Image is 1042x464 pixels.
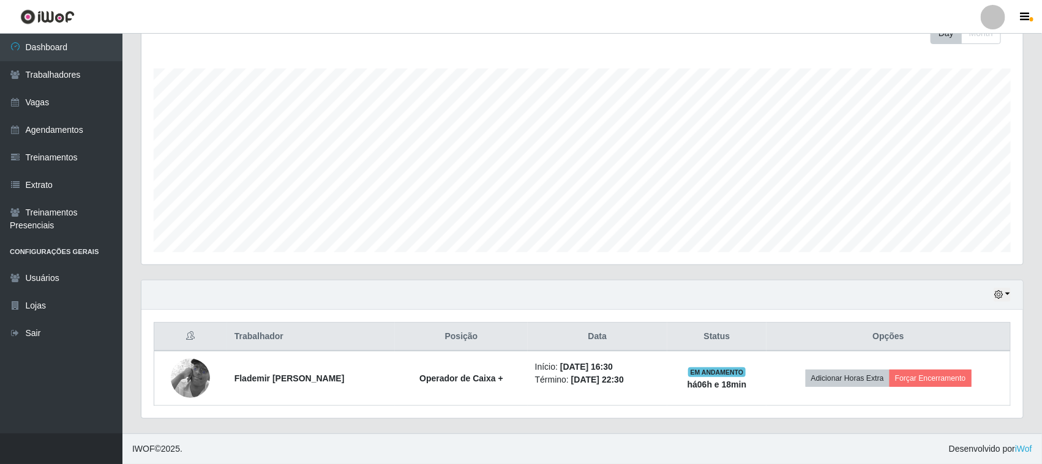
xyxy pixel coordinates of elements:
span: Desenvolvido por [949,443,1032,455]
span: IWOF [132,444,155,454]
th: Posição [395,323,527,351]
span: © 2025 . [132,443,182,455]
strong: Operador de Caixa + [419,373,503,383]
button: Adicionar Horas Extra [806,370,890,387]
time: [DATE] 16:30 [560,362,613,372]
button: Forçar Encerramento [890,370,972,387]
strong: há 06 h e 18 min [688,380,747,389]
strong: Flademir [PERSON_NAME] [234,373,345,383]
th: Trabalhador [227,323,395,351]
span: EM ANDAMENTO [688,367,746,377]
th: Status [667,323,767,351]
li: Início: [535,361,660,373]
time: [DATE] 22:30 [571,375,624,384]
a: iWof [1015,444,1032,454]
img: CoreUI Logo [20,9,75,24]
th: Opções [767,323,1010,351]
th: Data [528,323,667,351]
li: Término: [535,373,660,386]
img: 1677862473540.jpeg [171,343,210,413]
